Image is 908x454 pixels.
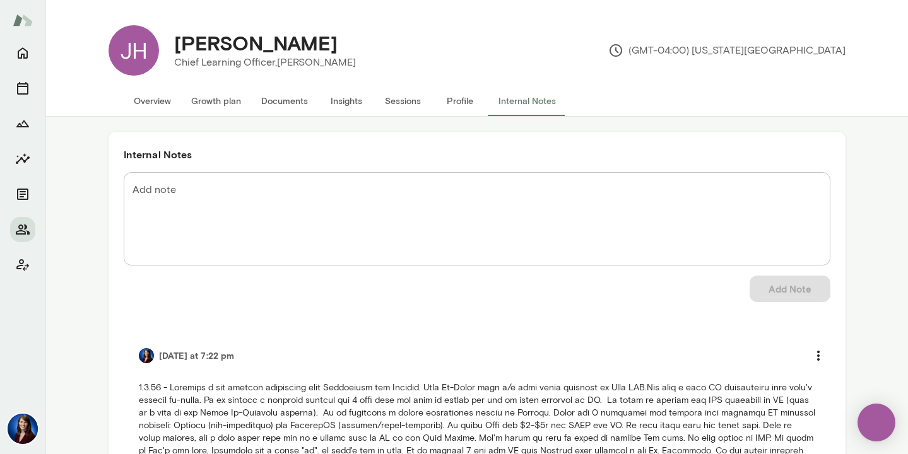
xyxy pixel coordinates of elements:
[10,40,35,66] button: Home
[10,111,35,136] button: Growth Plan
[13,8,33,32] img: Mento
[608,43,846,58] p: (GMT-04:00) [US_STATE][GEOGRAPHIC_DATA]
[318,86,375,116] button: Insights
[10,146,35,172] button: Insights
[432,86,488,116] button: Profile
[124,86,181,116] button: Overview
[109,25,159,76] div: JH
[805,342,832,369] button: more
[10,217,35,242] button: Members
[159,349,235,362] h6: [DATE] at 7:22 pm
[375,86,432,116] button: Sessions
[251,86,318,116] button: Documents
[181,86,251,116] button: Growth plan
[124,147,830,162] h6: Internal Notes
[10,182,35,207] button: Documents
[174,55,356,70] p: Chief Learning Officer, [PERSON_NAME]
[10,252,35,277] button: Client app
[8,414,38,444] img: Julie Rollauer
[10,76,35,101] button: Sessions
[174,31,338,55] h4: [PERSON_NAME]
[488,86,566,116] button: Internal Notes
[139,348,154,363] img: Julie Rollauer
